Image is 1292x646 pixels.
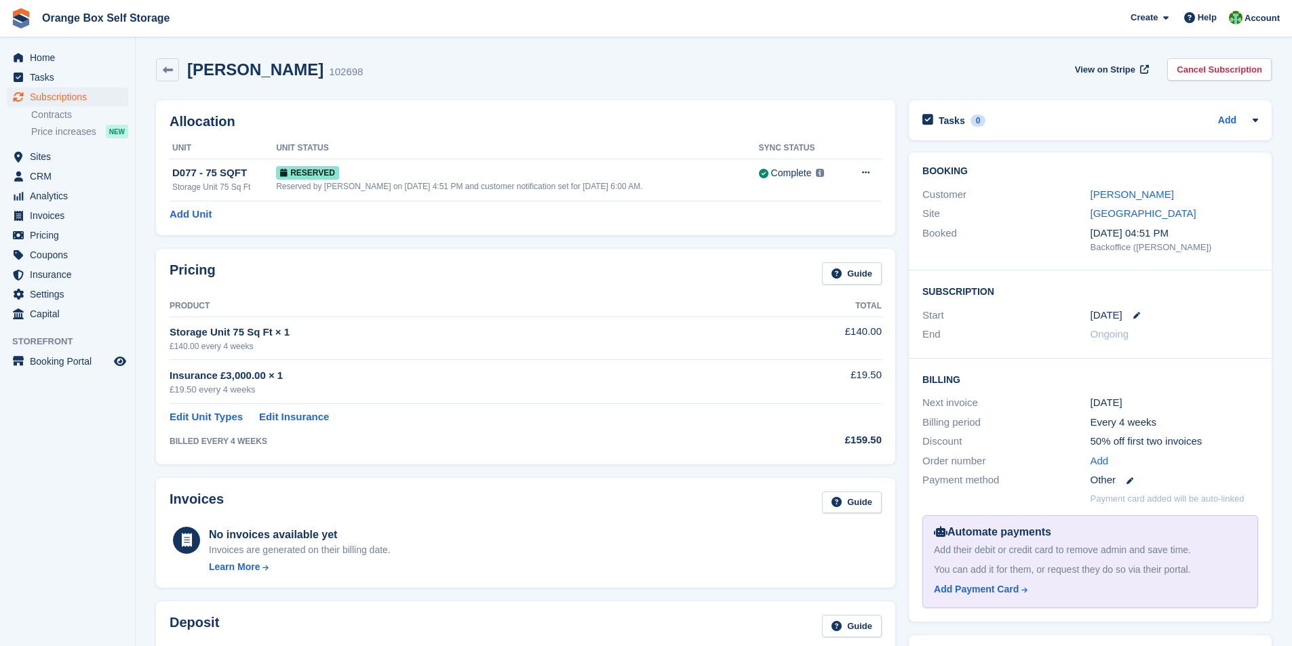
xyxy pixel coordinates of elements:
[30,226,111,245] span: Pricing
[30,265,111,284] span: Insurance
[170,262,216,285] h2: Pricing
[934,582,1241,597] a: Add Payment Card
[170,368,748,384] div: Insurance £3,000.00 × 1
[922,395,1090,411] div: Next invoice
[748,296,882,317] th: Total
[170,207,212,222] a: Add Unit
[922,327,1090,342] div: End
[276,166,339,180] span: Reserved
[7,265,128,284] a: menu
[971,115,986,127] div: 0
[922,226,1090,254] div: Booked
[276,138,758,159] th: Unit Status
[748,360,882,404] td: £19.50
[7,285,128,304] a: menu
[1091,415,1258,430] div: Every 4 weeks
[922,415,1090,430] div: Billing period
[187,60,324,79] h2: [PERSON_NAME]
[11,8,31,28] img: stora-icon-8386f47178a22dfd0bd8f6a31ec36ba5ce8667c1dd55bd0f319d3a0aa187defe.svg
[31,125,96,138] span: Price increases
[30,245,111,264] span: Coupons
[170,325,748,340] div: Storage Unit 75 Sq Ft × 1
[7,147,128,166] a: menu
[816,169,824,177] img: icon-info-grey-7440780725fd019a000dd9b08b2336e03edf1995a4989e88bcd33f0948082b44.svg
[209,527,391,543] div: No invoices available yet
[170,138,276,159] th: Unit
[1091,241,1258,254] div: Backoffice ([PERSON_NAME])
[922,372,1258,386] h2: Billing
[1070,58,1152,81] a: View on Stripe
[922,453,1090,469] div: Order number
[7,186,128,205] a: menu
[30,186,111,205] span: Analytics
[7,352,128,371] a: menu
[7,68,128,87] a: menu
[170,435,748,447] div: BILLED EVERY 4 WEEKS
[922,472,1090,488] div: Payment method
[1091,188,1174,200] a: [PERSON_NAME]
[112,353,128,369] a: Preview store
[822,262,882,285] a: Guide
[30,48,111,67] span: Home
[759,138,844,159] th: Sync Status
[922,166,1258,177] h2: Booking
[30,147,111,166] span: Sites
[172,181,276,193] div: Storage Unit 75 Sq Ft
[934,582,1019,597] div: Add Payment Card
[31,124,128,139] a: Price increases NEW
[934,563,1247,577] div: You can add it for them, or request they do so via their portal.
[170,383,748,397] div: £19.50 every 4 weeks
[7,304,128,323] a: menu
[7,206,128,225] a: menu
[748,432,882,448] div: £159.50
[748,317,882,359] td: £140.00
[30,68,111,87] span: Tasks
[30,206,111,225] span: Invoices
[1091,328,1129,340] span: Ongoing
[1091,453,1109,469] a: Add
[30,352,111,371] span: Booking Portal
[822,491,882,514] a: Guide
[12,335,135,348] span: Storefront
[1075,63,1135,77] span: View on Stripe
[922,308,1090,323] div: Start
[822,615,882,637] a: Guide
[1245,12,1280,25] span: Account
[922,206,1090,222] div: Site
[329,64,363,80] div: 102698
[170,615,219,637] h2: Deposit
[1167,58,1272,81] a: Cancel Subscription
[1091,226,1258,241] div: [DATE] 04:51 PM
[7,48,128,67] a: menu
[172,165,276,181] div: D077 - 75 SQFT
[1091,308,1122,323] time: 2025-08-25 00:00:00 UTC
[30,304,111,323] span: Capital
[1091,472,1258,488] div: Other
[1091,207,1196,219] a: [GEOGRAPHIC_DATA]
[106,125,128,138] div: NEW
[170,114,882,129] h2: Allocation
[7,226,128,245] a: menu
[30,167,111,186] span: CRM
[934,543,1247,557] div: Add their debit or credit card to remove admin and save time.
[259,409,329,425] a: Edit Insurance
[30,285,111,304] span: Settings
[1198,11,1217,24] span: Help
[934,524,1247,540] div: Automate payments
[1091,434,1258,449] div: 50% off first two invoices
[1091,395,1258,411] div: [DATE]
[922,187,1090,203] div: Customer
[922,284,1258,298] h2: Subscription
[37,7,176,29] a: Orange Box Self Storage
[31,108,128,121] a: Contracts
[1218,113,1236,129] a: Add
[7,245,128,264] a: menu
[209,560,260,574] div: Learn More
[1131,11,1158,24] span: Create
[922,434,1090,449] div: Discount
[170,491,224,514] h2: Invoices
[939,115,965,127] h2: Tasks
[170,340,748,352] div: £140.00 every 4 weeks
[7,167,128,186] a: menu
[170,409,243,425] a: Edit Unit Types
